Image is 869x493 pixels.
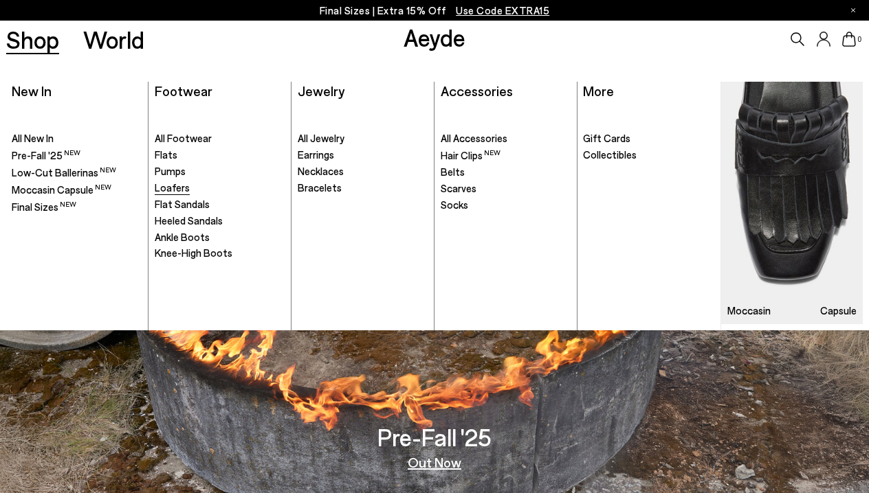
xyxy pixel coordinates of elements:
span: Flats [155,148,177,161]
span: Pumps [155,165,186,177]
a: Hair Clips [441,148,571,163]
a: World [83,27,144,51]
a: Moccasin Capsule [721,82,863,324]
a: Flats [155,148,285,162]
h3: Capsule [820,306,857,316]
p: Final Sizes | Extra 15% Off [320,2,550,19]
a: Jewelry [298,82,344,99]
span: Pre-Fall '25 [12,149,80,161]
a: All New In [12,132,142,146]
a: All Footwear [155,132,285,146]
a: Earrings [298,148,428,162]
a: Pumps [155,165,285,179]
span: Ankle Boots [155,231,210,243]
span: All New In [12,132,54,144]
a: Final Sizes [12,200,142,214]
a: Flat Sandals [155,198,285,211]
a: Shop [6,27,59,51]
a: Socks [441,198,571,212]
a: 0 [842,32,856,47]
span: Knee-High Boots [155,246,232,259]
a: Out Now [408,455,461,469]
span: Heeled Sandals [155,214,223,227]
span: Gift Cards [583,132,630,144]
a: Bracelets [298,181,428,195]
h3: Pre-Fall '25 [377,425,492,449]
a: New In [12,82,52,99]
span: All Accessories [441,132,507,144]
span: Loafers [155,181,190,194]
a: More [583,82,614,99]
span: Scarves [441,182,476,194]
a: Pre-Fall '25 [12,148,142,163]
span: Hair Clips [441,149,500,161]
span: All Footwear [155,132,212,144]
span: All Jewelry [298,132,344,144]
span: Necklaces [298,165,344,177]
span: Low-Cut Ballerinas [12,166,116,179]
span: 0 [856,36,863,43]
a: Loafers [155,181,285,195]
a: Knee-High Boots [155,246,285,260]
span: Navigate to /collections/ss25-final-sizes [456,4,549,16]
a: Low-Cut Ballerinas [12,165,142,180]
a: Scarves [441,182,571,196]
span: Belts [441,165,465,178]
span: Collectibles [583,148,637,161]
a: Necklaces [298,165,428,179]
span: Earrings [298,148,334,161]
a: Accessories [441,82,513,99]
a: All Accessories [441,132,571,146]
span: Flat Sandals [155,198,210,210]
a: Heeled Sandals [155,214,285,228]
span: Bracelets [298,181,342,194]
a: Moccasin Capsule [12,183,142,197]
img: Mobile_e6eede4d-78b8-4bd1-ae2a-4197e375e133_900x.jpg [721,82,863,324]
a: All Jewelry [298,132,428,146]
span: Moccasin Capsule [12,183,111,196]
span: Socks [441,198,468,211]
a: Ankle Boots [155,231,285,244]
a: Gift Cards [583,132,714,146]
a: Aeyde [404,23,465,51]
span: Final Sizes [12,200,76,213]
a: Footwear [155,82,212,99]
a: Belts [441,165,571,179]
h3: Moccasin [727,306,771,316]
a: Collectibles [583,148,714,162]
